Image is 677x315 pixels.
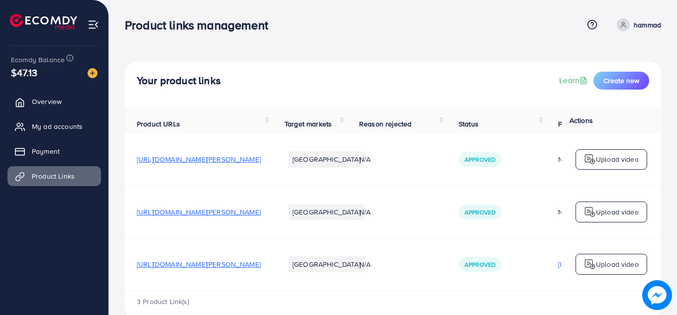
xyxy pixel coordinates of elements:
[7,116,101,136] a: My ad accounts
[137,297,189,307] span: 3 Product Link(s)
[559,75,589,86] a: Learn
[137,119,180,129] span: Product URLs
[634,19,661,31] p: hammad
[465,208,495,216] span: Approved
[10,14,77,29] img: logo
[137,75,221,87] h4: Your product links
[558,119,602,129] span: Product video
[613,18,661,31] a: hammad
[603,76,639,86] span: Create new
[584,258,596,270] img: logo
[584,153,596,165] img: logo
[32,171,75,181] span: Product Links
[7,141,101,161] a: Payment
[558,207,628,217] div: N/A
[359,259,371,269] span: N/A
[584,206,596,218] img: logo
[7,92,101,111] a: Overview
[11,55,65,65] span: Ecomdy Balance
[289,204,365,220] li: [GEOGRAPHIC_DATA]
[593,72,649,90] button: Create new
[32,121,83,131] span: My ad accounts
[596,153,639,165] p: Upload video
[289,151,365,167] li: [GEOGRAPHIC_DATA]
[7,166,101,186] a: Product Links
[359,154,371,164] span: N/A
[359,119,411,129] span: Reason rejected
[558,258,628,270] p: [URL][DOMAIN_NAME]
[88,19,99,30] img: menu
[570,115,593,125] span: Actions
[137,259,261,269] span: [URL][DOMAIN_NAME][PERSON_NAME]
[137,154,261,164] span: [URL][DOMAIN_NAME][PERSON_NAME]
[285,119,332,129] span: Target markets
[11,65,37,80] span: $47.13
[125,18,276,32] h3: Product links management
[359,207,371,217] span: N/A
[88,68,97,78] img: image
[558,154,628,164] div: N/A
[643,281,672,310] img: image
[459,119,479,129] span: Status
[289,256,365,272] li: [GEOGRAPHIC_DATA]
[465,260,495,269] span: Approved
[137,207,261,217] span: [URL][DOMAIN_NAME][PERSON_NAME]
[32,97,62,106] span: Overview
[596,206,639,218] p: Upload video
[32,146,60,156] span: Payment
[465,155,495,164] span: Approved
[596,258,639,270] p: Upload video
